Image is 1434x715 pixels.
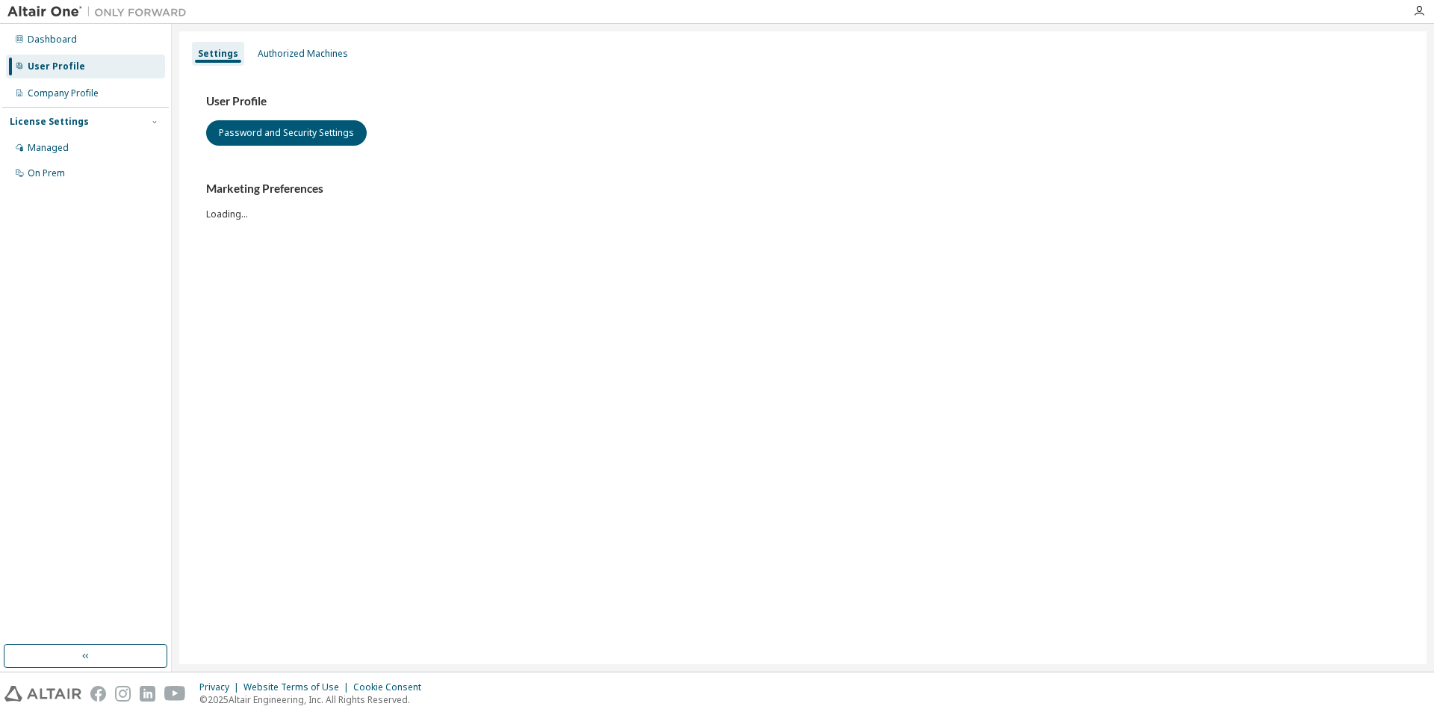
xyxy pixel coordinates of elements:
div: Cookie Consent [353,681,430,693]
h3: User Profile [206,94,1400,109]
div: Managed [28,142,69,154]
img: instagram.svg [115,686,131,702]
div: Authorized Machines [258,48,348,60]
img: facebook.svg [90,686,106,702]
button: Password and Security Settings [206,120,367,146]
h3: Marketing Preferences [206,182,1400,196]
div: User Profile [28,61,85,72]
div: License Settings [10,116,89,128]
img: Altair One [7,4,194,19]
img: altair_logo.svg [4,686,81,702]
p: © 2025 Altair Engineering, Inc. All Rights Reserved. [199,693,430,706]
img: youtube.svg [164,686,186,702]
img: linkedin.svg [140,686,155,702]
div: Website Terms of Use [243,681,353,693]
div: Company Profile [28,87,99,99]
div: Dashboard [28,34,77,46]
div: On Prem [28,167,65,179]
div: Settings [198,48,238,60]
div: Privacy [199,681,243,693]
div: Loading... [206,182,1400,220]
